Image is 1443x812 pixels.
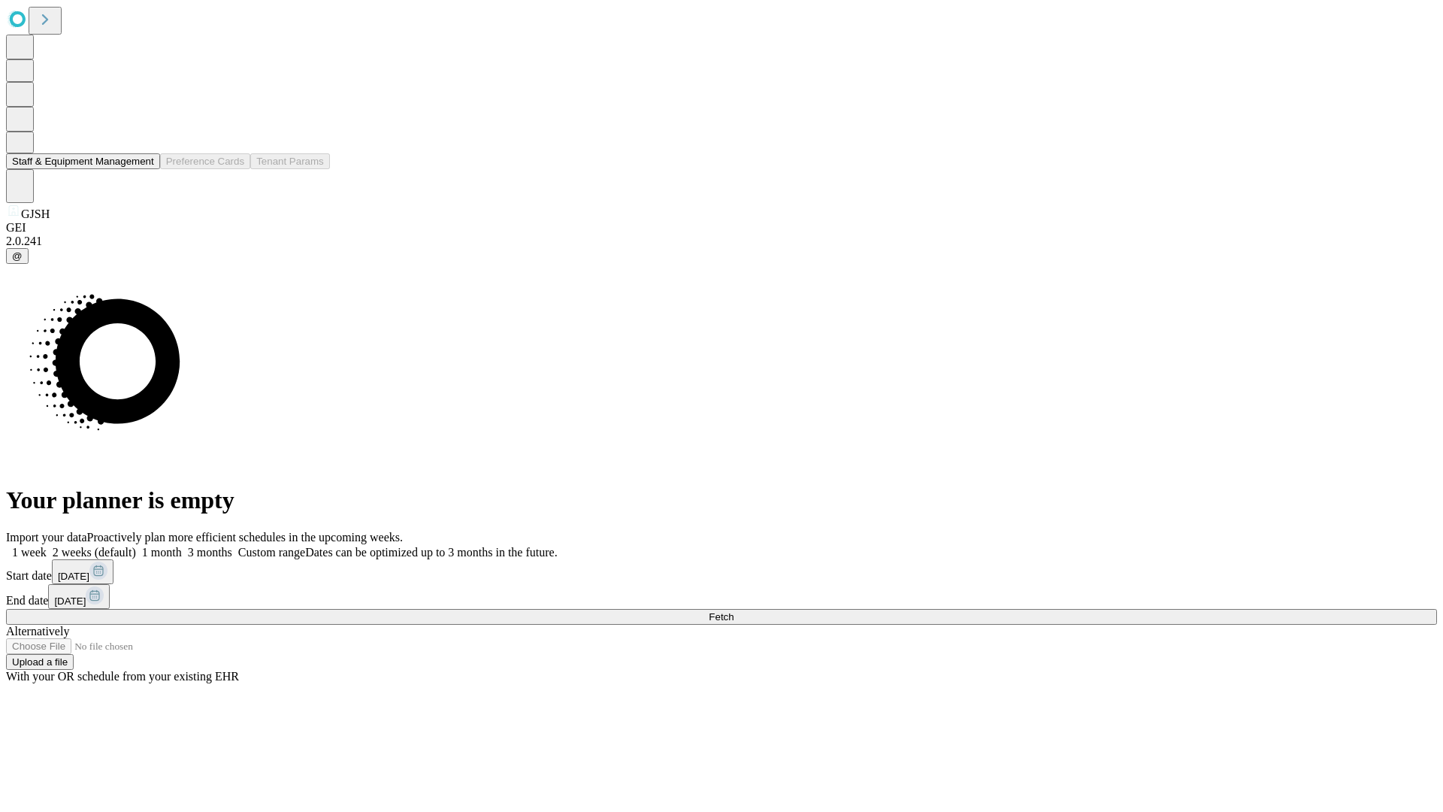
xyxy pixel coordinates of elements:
h1: Your planner is empty [6,486,1437,514]
span: [DATE] [58,571,89,582]
span: @ [12,250,23,262]
button: [DATE] [48,584,110,609]
span: 3 months [188,546,232,559]
span: Dates can be optimized up to 3 months in the future. [305,546,557,559]
span: 1 month [142,546,182,559]
span: With your OR schedule from your existing EHR [6,670,239,683]
div: GEI [6,221,1437,235]
button: Fetch [6,609,1437,625]
button: @ [6,248,29,264]
div: 2.0.241 [6,235,1437,248]
div: Start date [6,559,1437,584]
span: [DATE] [54,595,86,607]
span: Alternatively [6,625,69,638]
span: 2 weeks (default) [53,546,136,559]
span: Custom range [238,546,305,559]
button: Staff & Equipment Management [6,153,160,169]
span: Proactively plan more efficient schedules in the upcoming weeks. [87,531,403,544]
span: GJSH [21,208,50,220]
span: Fetch [709,611,734,623]
button: Preference Cards [160,153,250,169]
span: Import your data [6,531,87,544]
span: 1 week [12,546,47,559]
div: End date [6,584,1437,609]
button: Tenant Params [250,153,330,169]
button: [DATE] [52,559,113,584]
button: Upload a file [6,654,74,670]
